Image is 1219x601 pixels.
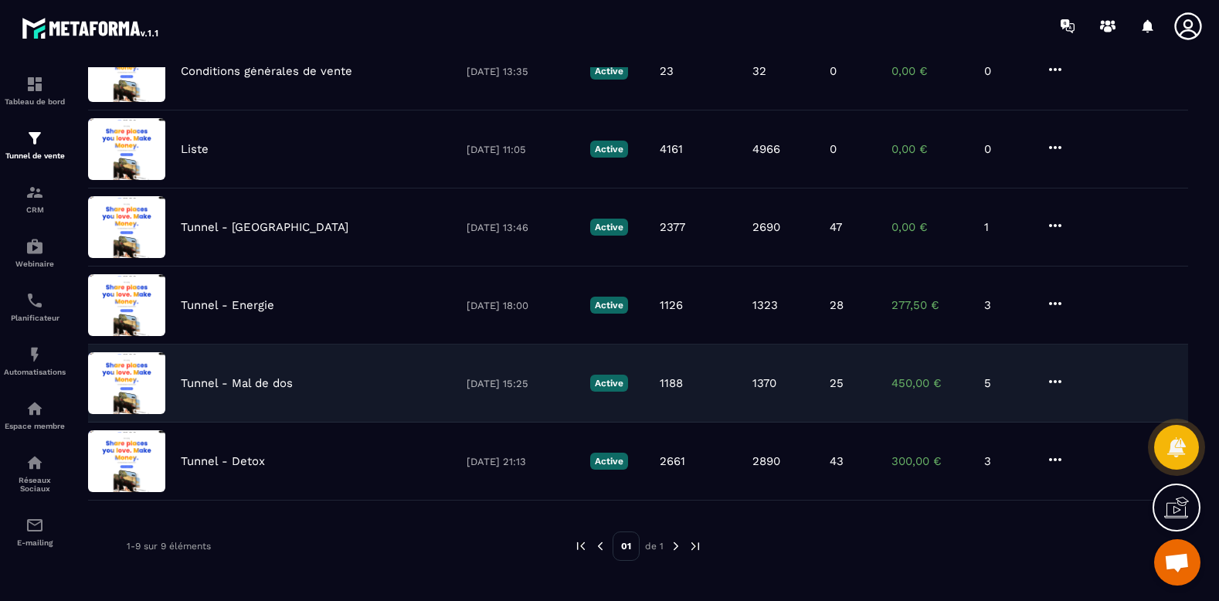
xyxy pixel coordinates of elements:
p: 1 [984,220,1031,234]
p: 1370 [752,376,776,390]
img: image [88,40,165,102]
img: image [88,274,165,336]
p: 25 [830,376,844,390]
img: image [88,118,165,180]
p: Liste [181,142,209,156]
img: formation [25,75,44,93]
a: emailemailE-mailing [4,504,66,559]
p: 3 [984,454,1031,468]
img: image [88,352,165,414]
img: scheduler [25,291,44,310]
p: 01 [613,531,640,561]
p: Tunnel - [GEOGRAPHIC_DATA] [181,220,348,234]
a: social-networksocial-networkRéseaux Sociaux [4,442,66,504]
p: Conditions générales de vente [181,64,352,78]
p: 1-9 sur 9 éléments [127,541,211,552]
img: prev [574,539,588,553]
p: 0,00 € [891,64,969,78]
p: 0 [830,64,837,78]
img: social-network [25,453,44,472]
p: 300,00 € [891,454,969,468]
img: image [88,196,165,258]
p: 2377 [660,220,685,234]
p: Tunnel - Mal de dos [181,376,293,390]
img: formation [25,129,44,148]
p: 2890 [752,454,780,468]
p: [DATE] 13:46 [467,222,575,233]
p: 43 [830,454,844,468]
p: Tableau de bord [4,97,66,106]
p: Planificateur [4,314,66,322]
img: email [25,516,44,535]
p: Active [590,297,628,314]
p: 0 [984,142,1031,156]
p: Active [590,63,628,80]
p: [DATE] 15:25 [467,378,575,389]
img: prev [593,539,607,553]
p: E-mailing [4,538,66,547]
a: formationformationTableau de bord [4,63,66,117]
p: [DATE] 13:35 [467,66,575,77]
p: Webinaire [4,260,66,268]
a: automationsautomationsEspace membre [4,388,66,442]
p: 0,00 € [891,220,969,234]
p: 2661 [660,454,685,468]
a: Ouvrir le chat [1154,539,1200,586]
p: Tunnel - Energie [181,298,274,312]
p: Réseaux Sociaux [4,476,66,493]
p: 47 [830,220,842,234]
p: Active [590,219,628,236]
p: Automatisations [4,368,66,376]
p: Active [590,375,628,392]
img: automations [25,399,44,418]
a: formationformationCRM [4,171,66,226]
img: next [669,539,683,553]
img: automations [25,345,44,364]
p: 0 [984,64,1031,78]
p: 23 [660,64,674,78]
img: formation [25,183,44,202]
p: 28 [830,298,844,312]
p: 32 [752,64,766,78]
p: CRM [4,205,66,214]
p: 1323 [752,298,778,312]
img: next [688,539,702,553]
p: [DATE] 21:13 [467,456,575,467]
img: automations [25,237,44,256]
p: Tunnel - Detox [181,454,265,468]
p: Espace membre [4,422,66,430]
p: [DATE] 11:05 [467,144,575,155]
a: automationsautomationsWebinaire [4,226,66,280]
p: 2690 [752,220,780,234]
p: 1188 [660,376,683,390]
img: logo [22,14,161,42]
p: 4966 [752,142,780,156]
p: 450,00 € [891,376,969,390]
img: image [88,430,165,492]
p: 1126 [660,298,683,312]
p: [DATE] 18:00 [467,300,575,311]
p: Active [590,141,628,158]
p: 0,00 € [891,142,969,156]
p: Tunnel de vente [4,151,66,160]
p: 4161 [660,142,683,156]
p: 5 [984,376,1031,390]
p: 0 [830,142,837,156]
p: 3 [984,298,1031,312]
a: formationformationTunnel de vente [4,117,66,171]
p: 277,50 € [891,298,969,312]
p: Active [590,453,628,470]
a: automationsautomationsAutomatisations [4,334,66,388]
a: schedulerschedulerPlanificateur [4,280,66,334]
p: de 1 [645,540,664,552]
